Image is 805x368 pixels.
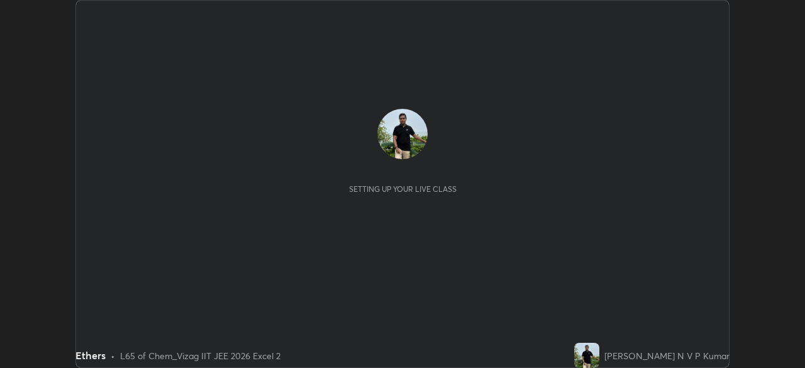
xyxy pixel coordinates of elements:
[377,109,428,159] img: 7f7378863a514fab9cbf00fe159637ce.jpg
[604,349,730,362] div: [PERSON_NAME] N V P Kumar
[75,348,106,363] div: Ethers
[111,349,115,362] div: •
[349,184,457,194] div: Setting up your live class
[574,343,599,368] img: 7f7378863a514fab9cbf00fe159637ce.jpg
[120,349,280,362] div: L65 of Chem_Vizag IIT JEE 2026 Excel 2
